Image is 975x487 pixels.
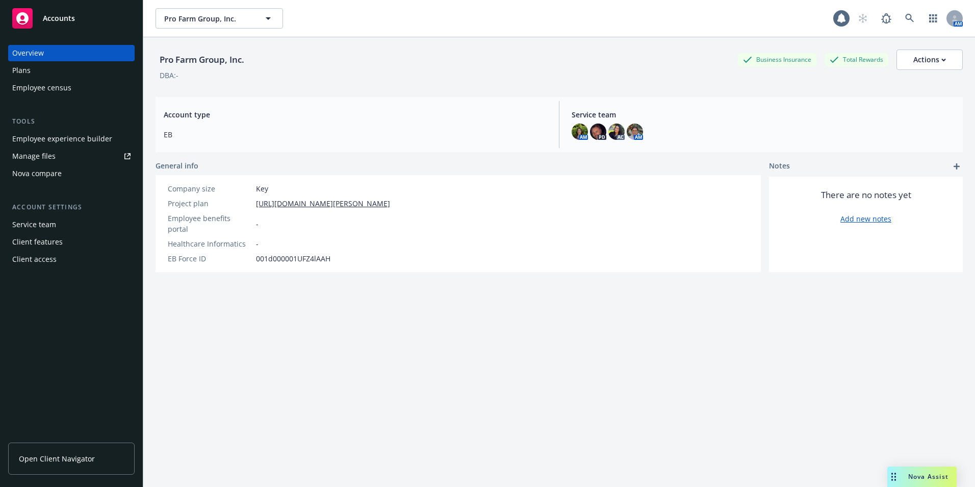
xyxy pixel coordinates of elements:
div: Healthcare Informatics [168,238,252,249]
span: 001d000001UFZ4lAAH [256,253,330,264]
div: DBA: - [160,70,178,81]
img: photo [590,124,606,140]
img: photo [627,124,643,140]
span: Service team [572,109,955,120]
a: Employee experience builder [8,131,135,147]
div: Employee census [12,80,71,96]
div: Service team [12,216,56,233]
span: Key [256,183,268,194]
a: Employee census [8,80,135,96]
div: Client features [12,234,63,250]
button: Nova Assist [887,467,957,487]
div: Manage files [12,148,56,164]
span: Accounts [43,14,75,22]
div: Actions [913,50,946,69]
span: EB [164,129,547,140]
div: Plans [12,62,31,79]
a: Overview [8,45,135,61]
a: Search [900,8,920,29]
div: Total Rewards [825,53,888,66]
div: Account settings [8,202,135,212]
div: Business Insurance [738,53,816,66]
span: There are no notes yet [821,189,911,201]
button: Actions [896,50,963,70]
div: Pro Farm Group, Inc. [156,53,248,66]
div: Client access [12,251,57,267]
a: Start snowing [853,8,873,29]
span: General info [156,160,198,171]
a: Client access [8,251,135,267]
a: Plans [8,62,135,79]
a: Add new notes [840,213,891,224]
div: Tools [8,116,135,127]
a: Nova compare [8,165,135,182]
span: Nova Assist [908,472,948,481]
div: EB Force ID [168,253,252,264]
div: Employee benefits portal [168,213,252,234]
div: Overview [12,45,44,61]
a: Manage files [8,148,135,164]
span: - [256,218,259,229]
button: Pro Farm Group, Inc. [156,8,283,29]
span: Account type [164,109,547,120]
a: Accounts [8,4,135,33]
img: photo [572,124,588,140]
a: [URL][DOMAIN_NAME][PERSON_NAME] [256,198,390,209]
span: Open Client Navigator [19,453,95,464]
span: - [256,238,259,249]
div: Drag to move [887,467,900,487]
div: Nova compare [12,165,62,182]
span: Pro Farm Group, Inc. [164,13,252,24]
img: photo [608,124,625,140]
div: Employee experience builder [12,131,112,147]
div: Project plan [168,198,252,209]
div: Company size [168,183,252,194]
span: Notes [769,160,790,173]
a: Switch app [923,8,943,29]
a: Client features [8,234,135,250]
a: add [951,160,963,173]
a: Report a Bug [876,8,896,29]
a: Service team [8,216,135,233]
